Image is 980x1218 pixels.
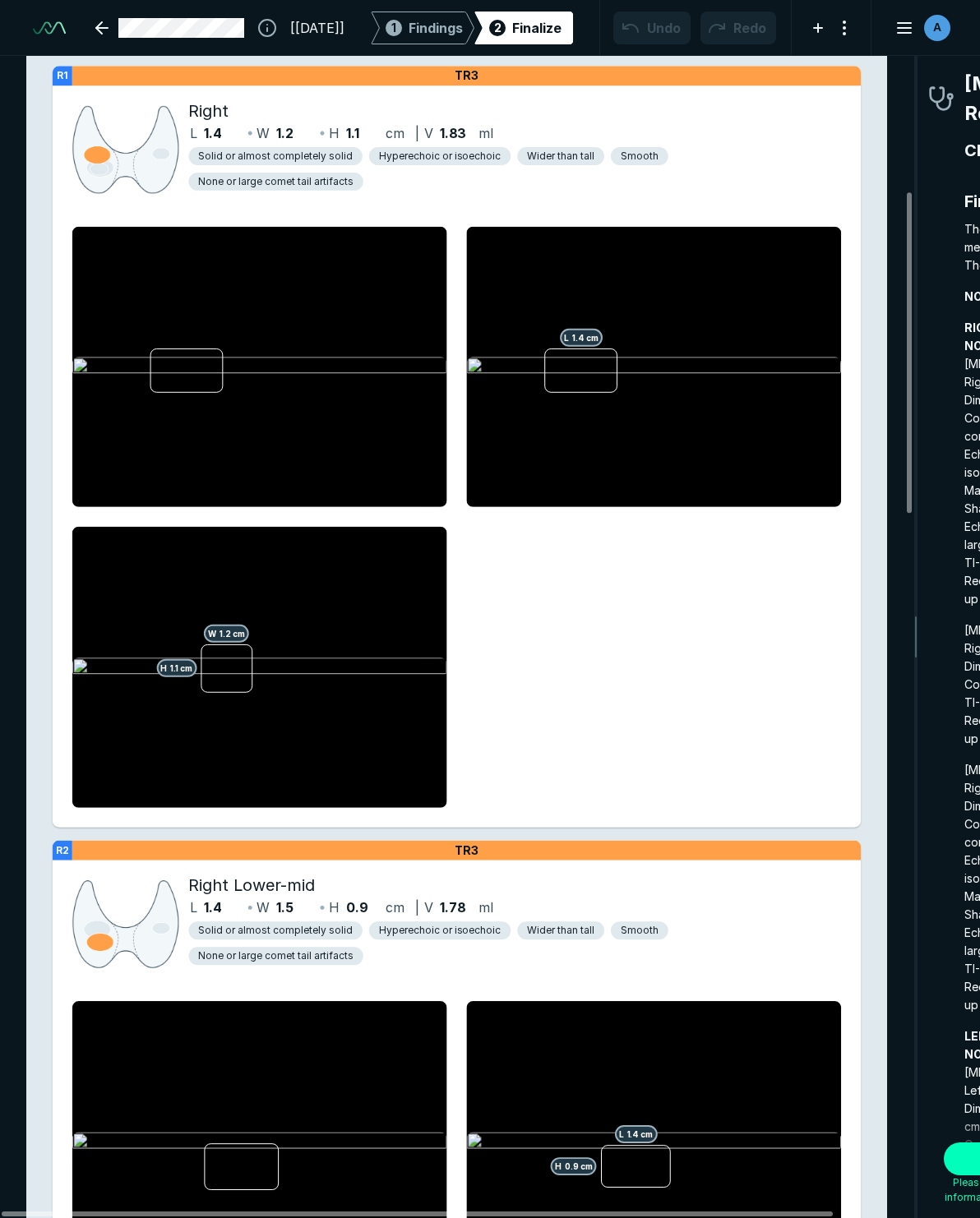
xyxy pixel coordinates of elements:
button: avatar-name [885,12,954,44]
span: Solid or almost completely solid [198,149,352,164]
a: See-Mode Logo [26,10,72,46]
strong: R1 [57,69,68,81]
img: See-Mode Logo [33,16,66,39]
strong: R2 [56,844,69,856]
div: Finalize [512,18,562,38]
span: 0.9 [346,898,368,918]
span: 1.2 [276,123,294,143]
span: cm [386,123,404,143]
span: L 1.4 cm [615,1125,658,1143]
span: 1.83 [440,123,467,143]
span: 1.4 [204,123,222,143]
span: Right [188,99,229,123]
div: 1Findings [371,12,474,44]
span: L [190,898,197,918]
span: H 0.9 cm [551,1157,597,1175]
span: H [329,898,340,918]
span: H [329,123,340,143]
span: Wider than tall [527,923,594,938]
span: Hyperechoic or isoechoic [379,149,502,164]
span: Smooth [621,923,659,938]
span: [[DATE]] [290,18,344,38]
span: 1.4 [204,898,222,918]
span: H 1.1 cm [156,659,196,677]
button: Redo [700,12,776,44]
span: | [415,125,419,141]
button: Undo [613,12,691,44]
span: 1.78 [440,898,466,918]
span: Findings [409,18,463,38]
span: TR3 [455,843,478,858]
span: V [424,898,433,918]
span: 1.1 [346,123,359,143]
span: | [415,900,419,916]
span: cm [386,898,404,918]
span: L 1.4 cm [560,329,603,347]
span: None or large comet tail artifacts [198,174,353,189]
span: V [424,123,433,143]
span: L [190,123,197,143]
span: Solid or almost completely solid [198,923,352,938]
span: Hyperechoic or isoechoic [379,923,502,938]
span: W [257,123,270,143]
img: YIZn1gAAAAZJREFUAwBNhKenkNREtwAAAABJRU5ErkJggg== [72,877,179,972]
span: Right Lower-mid [188,874,315,898]
span: TR3 [455,68,478,83]
span: W [257,898,270,918]
span: 1 [391,19,396,36]
span: None or large comet tail artifacts [198,948,353,963]
span: W 1.2 cm [204,624,249,642]
div: 2Finalize [474,12,573,44]
img: +uDNj4AAAABklEQVQDAEb528U7yg47AAAAAElFTkSuQmCC [72,102,179,197]
span: 2 [494,19,502,36]
span: ml [478,898,493,918]
span: A [933,19,941,36]
span: Wider than tall [527,149,594,164]
span: ml [478,123,493,143]
span: 1.5 [276,898,294,918]
span: Smooth [621,149,659,164]
div: avatar-name [924,15,950,41]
